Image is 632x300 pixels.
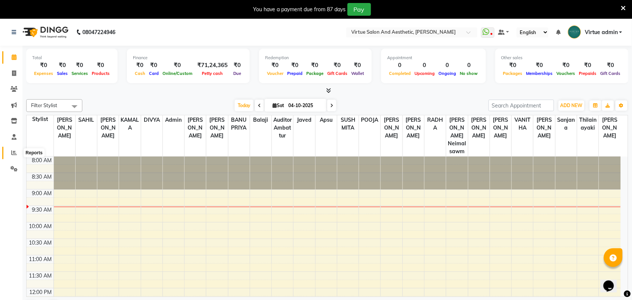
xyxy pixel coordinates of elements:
span: KAMALA [119,115,140,133]
span: ADD NEW [560,103,583,108]
span: RADHA [425,115,446,133]
div: ₹0 [555,61,577,70]
span: BANUPRIYA [228,115,250,133]
b: 08047224946 [82,22,115,43]
span: Auditor Ambattur [272,115,293,140]
div: 10:30 AM [28,239,54,247]
span: Apsu [316,115,337,125]
span: Upcoming [413,71,437,76]
span: Ongoing [437,71,458,76]
span: SAHIL [76,115,97,125]
div: 9:30 AM [31,206,54,214]
span: Filter Stylist [31,102,57,108]
span: Due [231,71,243,76]
div: ₹0 [147,61,161,70]
button: ADD NEW [559,100,584,111]
span: No show [458,71,480,76]
span: Sanjana [556,115,577,133]
span: Packages [501,71,525,76]
span: [PERSON_NAME] Neimalsawm [446,115,468,156]
div: Other sales [501,55,623,61]
div: 0 [413,61,437,70]
div: Stylist [27,115,54,123]
img: Virtue admin [568,25,581,39]
div: Appointment [387,55,480,61]
span: POOJA [359,115,380,125]
div: ₹0 [265,61,285,70]
span: Completed [387,71,413,76]
span: Card [147,71,161,76]
span: Thilainayaki [577,115,599,133]
span: [PERSON_NAME] [599,115,621,140]
div: 0 [458,61,480,70]
span: DIVYA [141,115,162,125]
span: Voucher [265,71,285,76]
span: Virtue admin [585,28,618,36]
span: Online/Custom [161,71,194,76]
span: [PERSON_NAME] [381,115,402,140]
span: Gift Cards [599,71,623,76]
div: ₹0 [285,61,304,70]
div: ₹0 [55,61,70,70]
input: Search Appointment [489,100,554,111]
div: ₹0 [161,61,194,70]
div: Finance [133,55,244,61]
span: [PERSON_NAME] [534,115,555,140]
div: 10:00 AM [28,222,54,230]
div: ₹0 [325,61,349,70]
span: Wallet [349,71,366,76]
span: SUSHMITA [337,115,359,133]
div: 0 [387,61,413,70]
div: ₹0 [599,61,623,70]
span: Vouchers [555,71,577,76]
div: 8:30 AM [31,173,54,181]
div: 11:30 AM [28,272,54,280]
button: Pay [347,3,371,16]
span: [PERSON_NAME] [490,115,511,140]
span: VANITHA [512,115,533,133]
span: Package [304,71,325,76]
div: ₹0 [133,61,147,70]
div: ₹0 [349,61,366,70]
div: 0 [437,61,458,70]
span: Sales [55,71,70,76]
span: Balaji [250,115,271,125]
div: ₹71,24,365 [194,61,231,70]
span: [PERSON_NAME] [54,115,75,140]
iframe: chat widget [601,270,625,293]
div: 8:00 AM [31,157,54,164]
span: Petty cash [200,71,225,76]
div: Reports [24,149,44,158]
div: 9:00 AM [31,190,54,197]
span: Admin [163,115,184,125]
span: [PERSON_NAME] [97,115,119,140]
span: Today [235,100,253,111]
input: 2025-10-04 [286,100,323,111]
span: Expenses [32,71,55,76]
div: ₹0 [70,61,90,70]
span: [PERSON_NAME] [403,115,424,140]
div: ₹0 [304,61,325,70]
img: logo [19,22,70,43]
div: 11:00 AM [28,255,54,263]
span: Memberships [525,71,555,76]
span: [PERSON_NAME] [185,115,206,140]
div: 12:00 PM [28,288,54,296]
div: ₹0 [32,61,55,70]
span: Cash [133,71,147,76]
div: ₹0 [501,61,525,70]
span: Gift Cards [325,71,349,76]
span: Prepaid [285,71,304,76]
div: ₹0 [231,61,244,70]
span: Products [90,71,112,76]
span: Sat [271,103,286,108]
span: [PERSON_NAME] [468,115,490,140]
div: You have a payment due from 87 days [253,6,346,13]
span: Javed [294,115,315,125]
div: Total [32,55,112,61]
div: ₹0 [577,61,599,70]
div: ₹0 [525,61,555,70]
div: Redemption [265,55,366,61]
span: Prepaids [577,71,599,76]
span: Services [70,71,90,76]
